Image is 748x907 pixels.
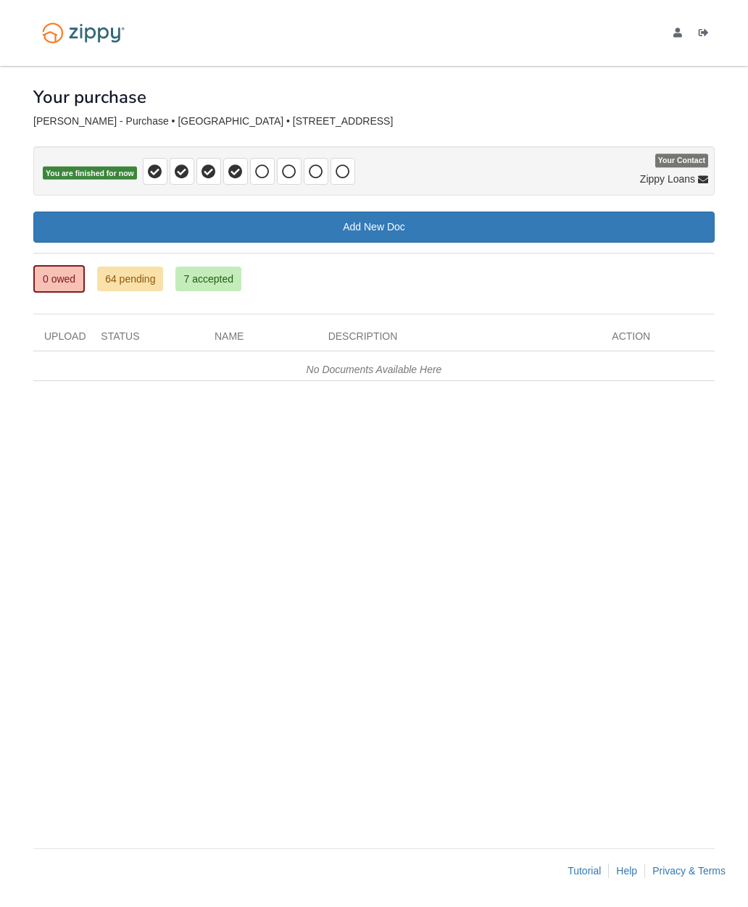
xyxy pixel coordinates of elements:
div: [PERSON_NAME] - Purchase • [GEOGRAPHIC_DATA] • [STREET_ADDRESS] [33,115,715,128]
span: Zippy Loans [640,172,695,186]
img: Logo [33,16,133,50]
a: edit profile [673,28,688,42]
a: Tutorial [568,865,601,877]
div: Action [601,329,715,351]
span: You are finished for now [43,167,137,180]
a: 7 accepted [175,267,241,291]
div: Name [204,329,317,351]
a: Log out [699,28,715,42]
div: Upload [33,329,90,351]
a: 64 pending [97,267,163,291]
a: Help [616,865,637,877]
div: Description [317,329,602,351]
a: Add New Doc [33,212,715,243]
a: 0 owed [33,265,85,293]
em: No Documents Available Here [307,364,442,375]
span: Your Contact [655,154,708,168]
a: Privacy & Terms [652,865,726,877]
h1: Your purchase [33,88,146,106]
div: Status [90,329,204,351]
